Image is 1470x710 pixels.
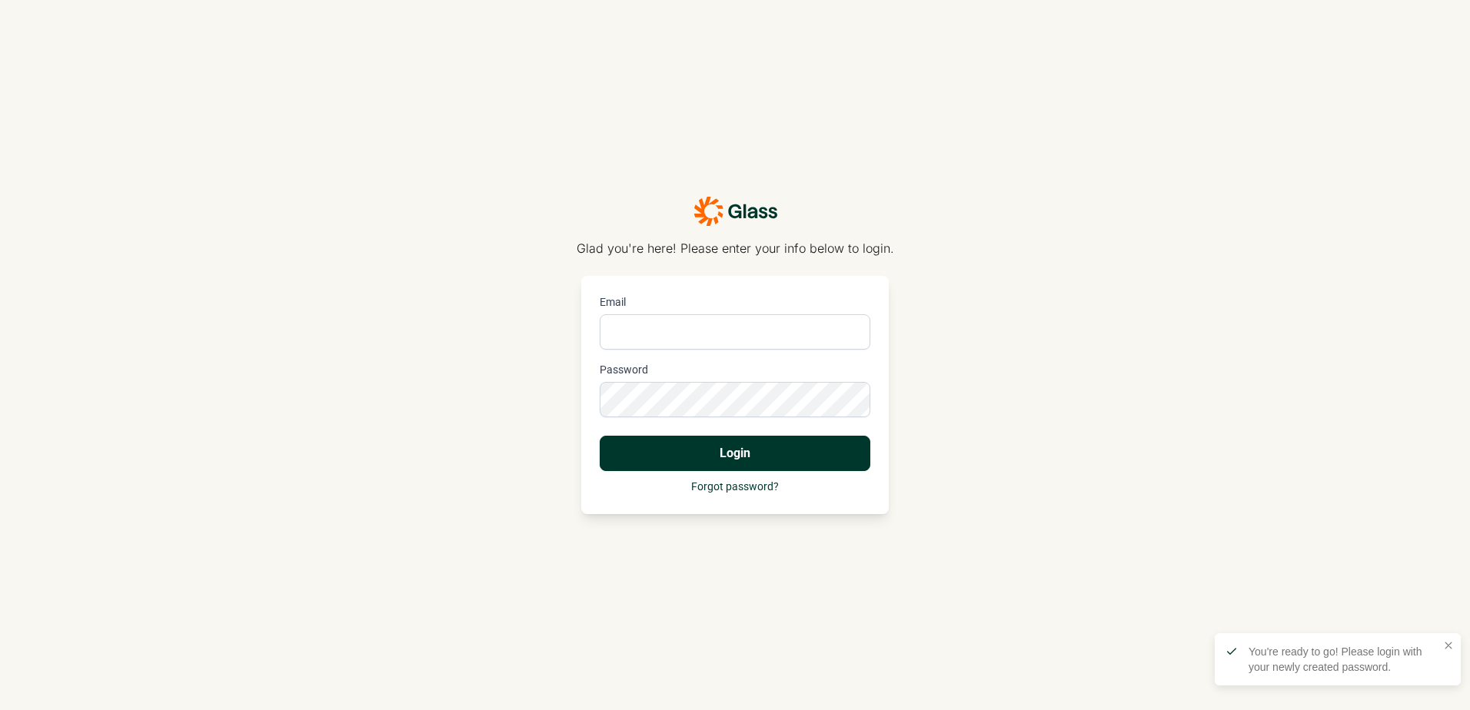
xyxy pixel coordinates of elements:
[577,239,894,257] p: Glad you're here! Please enter your info below to login.
[600,294,870,310] label: Email
[1249,644,1438,675] div: You're ready to go! Please login with your newly created password.
[600,436,870,471] button: Login
[600,362,870,377] label: Password
[691,480,779,493] a: Forgot password?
